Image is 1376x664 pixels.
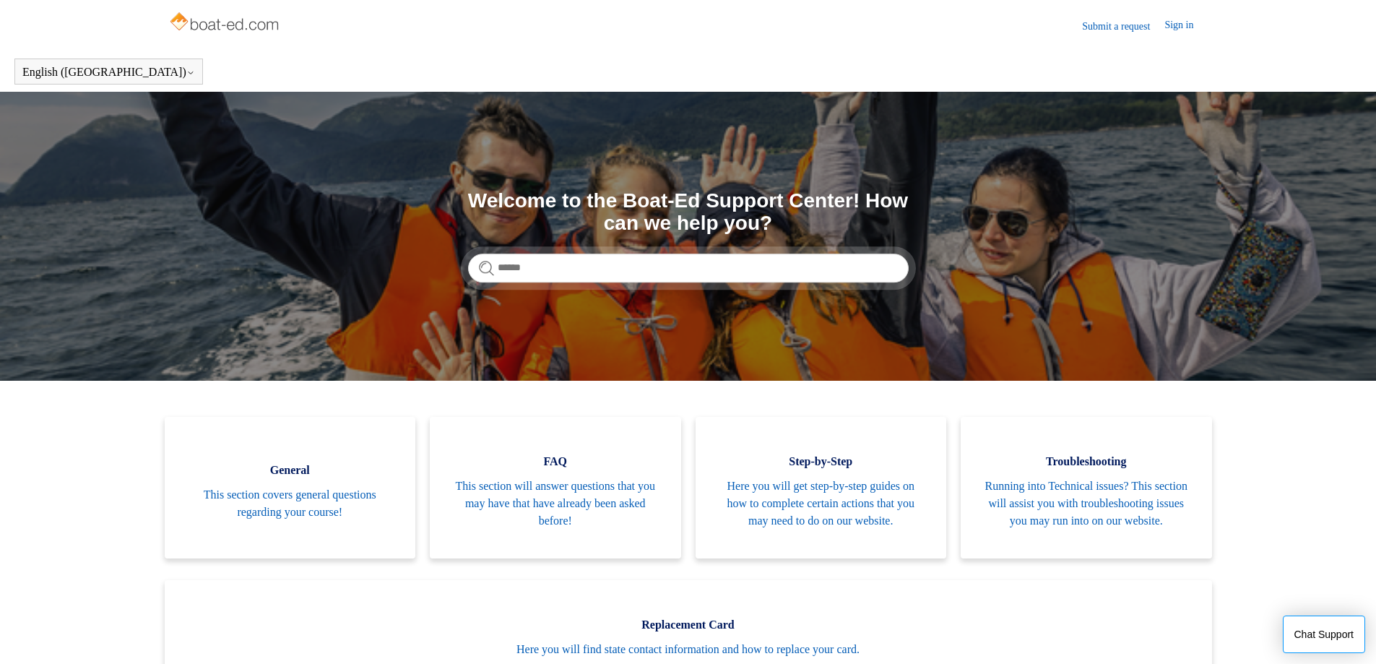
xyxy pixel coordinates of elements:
button: Chat Support [1283,616,1366,653]
span: Step-by-Step [717,453,925,470]
span: FAQ [451,453,659,470]
button: English ([GEOGRAPHIC_DATA]) [22,66,195,79]
span: Replacement Card [186,616,1190,634]
a: General This section covers general questions regarding your course! [165,417,416,559]
a: Submit a request [1082,19,1164,34]
span: General [186,462,394,479]
span: This section covers general questions regarding your course! [186,486,394,521]
img: Boat-Ed Help Center home page [168,9,283,38]
input: Search [468,254,909,283]
span: Troubleshooting [982,453,1190,470]
h1: Welcome to the Boat-Ed Support Center! How can we help you? [468,190,909,235]
span: Here you will find state contact information and how to replace your card. [186,641,1190,658]
span: Running into Technical issues? This section will assist you with troubleshooting issues you may r... [982,478,1190,530]
a: FAQ This section will answer questions that you may have that have already been asked before! [430,417,681,559]
span: This section will answer questions that you may have that have already been asked before! [451,478,659,530]
a: Sign in [1164,17,1208,35]
a: Step-by-Step Here you will get step-by-step guides on how to complete certain actions that you ma... [696,417,947,559]
a: Troubleshooting Running into Technical issues? This section will assist you with troubleshooting ... [961,417,1212,559]
span: Here you will get step-by-step guides on how to complete certain actions that you may need to do ... [717,478,925,530]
